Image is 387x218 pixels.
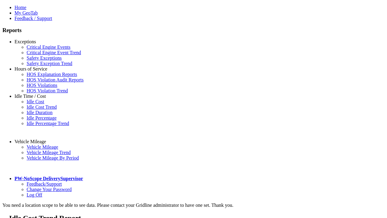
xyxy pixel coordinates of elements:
div: You need a location scope to be able to see data. Please contact your Gridline administrator to h... [2,203,385,208]
a: Idle Cost Trend [27,104,57,110]
a: Hours of Service [15,66,47,71]
a: Idle Time / Cost [15,94,46,99]
a: Idle Duration [27,110,53,115]
a: Idle Percentage [27,115,57,121]
a: Feedback / Support [15,16,52,21]
a: HOS Violation Trend [27,88,68,93]
a: Safety Exceptions [27,55,62,61]
a: Feedback/Support [27,181,62,187]
a: HOS Violation Audit Reports [27,77,84,82]
a: HOS Explanation Reports [27,72,77,77]
a: Home [15,5,26,10]
h3: Reports [2,27,385,34]
a: Vehicle Mileage [15,139,46,144]
a: My GeoTab [15,10,38,15]
a: Safety Exception Trend [27,61,72,66]
a: Critical Engine Events [27,45,70,50]
a: PW-NoScope DeliverySupervisor [15,176,83,181]
a: Vehicle Mileage Trend [27,150,71,155]
a: Idle Cost [27,99,44,104]
a: Critical Engine Event Trend [27,50,81,55]
a: Idle Percentage Trend [27,121,69,126]
a: Exceptions [15,39,36,44]
a: Vehicle Mileage By Period [27,155,79,160]
a: Change Your Password [27,187,72,192]
a: HOS Violations [27,83,57,88]
a: Vehicle Mileage [27,144,58,150]
a: Log Off [27,192,42,197]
